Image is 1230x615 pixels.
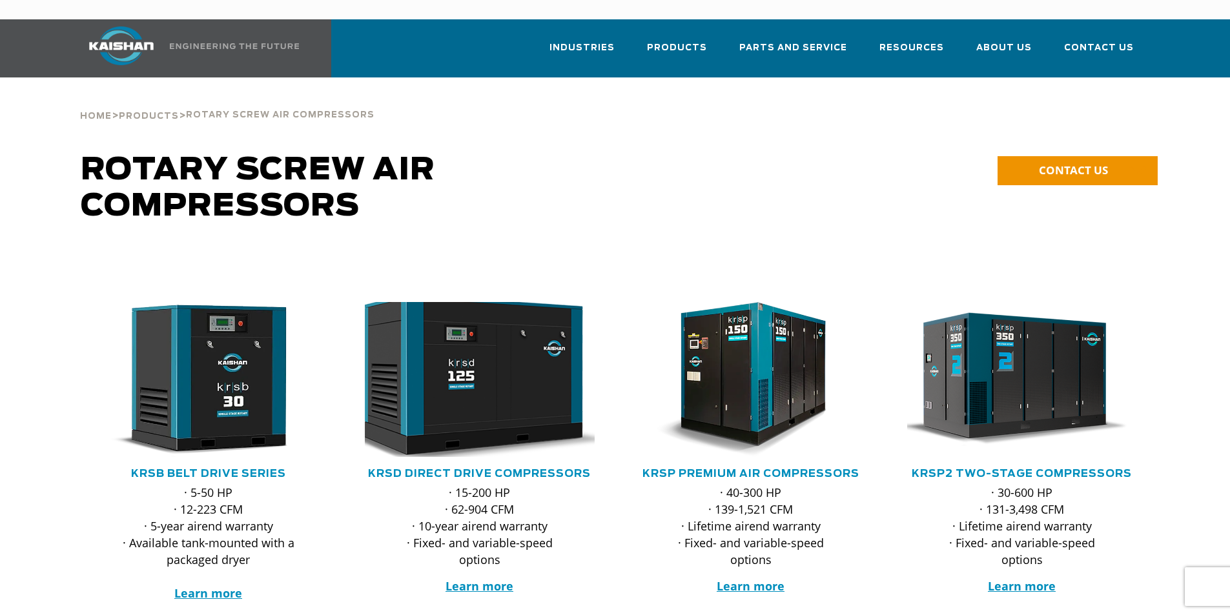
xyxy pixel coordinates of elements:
[80,110,112,121] a: Home
[879,41,944,55] span: Resources
[1039,163,1108,177] span: CONTACT US
[642,469,859,479] a: KRSP Premium Air Compressors
[119,112,179,121] span: Products
[879,31,944,75] a: Resources
[81,155,435,222] span: Rotary Screw Air Compressors
[976,31,1032,75] a: About Us
[907,302,1137,457] div: krsp350
[119,110,179,121] a: Products
[170,43,299,49] img: Engineering the future
[391,484,569,568] p: · 15-200 HP · 62-904 CFM · 10-year airend warranty · Fixed- and variable-speed options
[368,469,591,479] a: KRSD Direct Drive Compressors
[131,469,286,479] a: KRSB Belt Drive Series
[73,26,170,65] img: kaishan logo
[186,111,374,119] span: Rotary Screw Air Compressors
[976,41,1032,55] span: About Us
[647,41,707,55] span: Products
[174,585,242,601] a: Learn more
[739,31,847,75] a: Parts and Service
[84,302,314,457] img: krsb30
[626,302,856,457] img: krsp150
[988,578,1056,594] a: Learn more
[662,484,840,568] p: · 40-300 HP · 139-1,521 CFM · Lifetime airend warranty · Fixed- and variable-speed options
[1064,41,1134,55] span: Contact Us
[739,41,847,55] span: Parts and Service
[636,302,866,457] div: krsp150
[912,469,1132,479] a: KRSP2 Two-Stage Compressors
[343,294,597,465] img: krsd125
[80,77,374,126] div: > >
[446,578,513,594] a: Learn more
[80,112,112,121] span: Home
[119,484,298,601] p: · 5-50 HP · 12-223 CFM · 5-year airend warranty · Available tank-mounted with a packaged dryer
[647,31,707,75] a: Products
[94,302,323,457] div: krsb30
[365,302,595,457] div: krsd125
[549,41,615,55] span: Industries
[933,484,1111,568] p: · 30-600 HP · 131-3,498 CFM · Lifetime airend warranty · Fixed- and variable-speed options
[717,578,784,594] a: Learn more
[1064,31,1134,75] a: Contact Us
[998,156,1158,185] a: CONTACT US
[549,31,615,75] a: Industries
[897,302,1127,457] img: krsp350
[73,19,302,77] a: Kaishan USA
